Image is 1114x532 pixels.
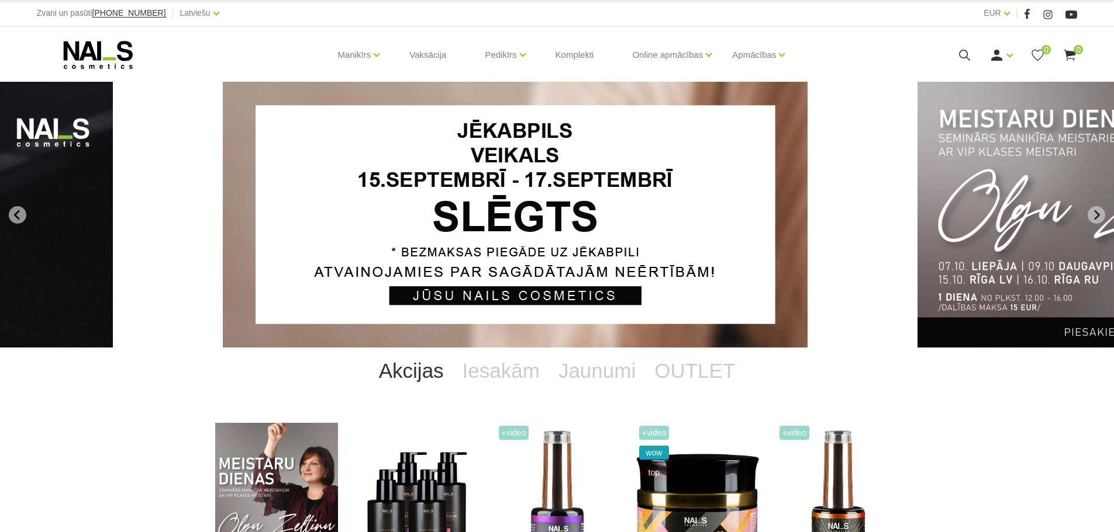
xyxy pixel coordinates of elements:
[732,32,776,78] a: Apmācības
[37,6,166,20] div: Zvani un pasūti
[1074,45,1083,54] span: 0
[338,32,371,78] a: Manikīrs
[1041,45,1051,54] span: 0
[1030,48,1045,62] a: 0
[1063,48,1077,62] a: 0
[370,347,453,394] a: Akcijas
[9,206,26,224] button: Go to last slide
[645,347,744,394] a: OUTLET
[485,32,516,78] a: Pedikīrs
[984,6,1001,20] a: EUR
[453,347,549,394] a: Iesakām
[400,27,456,83] a: Vaksācija
[546,27,603,83] a: Komplekti
[780,426,810,440] span: +Video
[639,465,670,479] span: top
[499,426,529,440] span: +Video
[223,82,891,347] li: 1 of 14
[172,6,174,20] span: |
[632,32,703,78] a: Online apmācības
[92,9,166,18] a: [PHONE_NUMBER]
[1016,6,1018,20] span: |
[549,347,645,394] a: Jaunumi
[180,6,211,20] a: Latviešu
[1088,206,1105,224] button: Next slide
[639,446,670,460] span: wow
[639,426,670,440] span: +Video
[92,8,166,18] span: [PHONE_NUMBER]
